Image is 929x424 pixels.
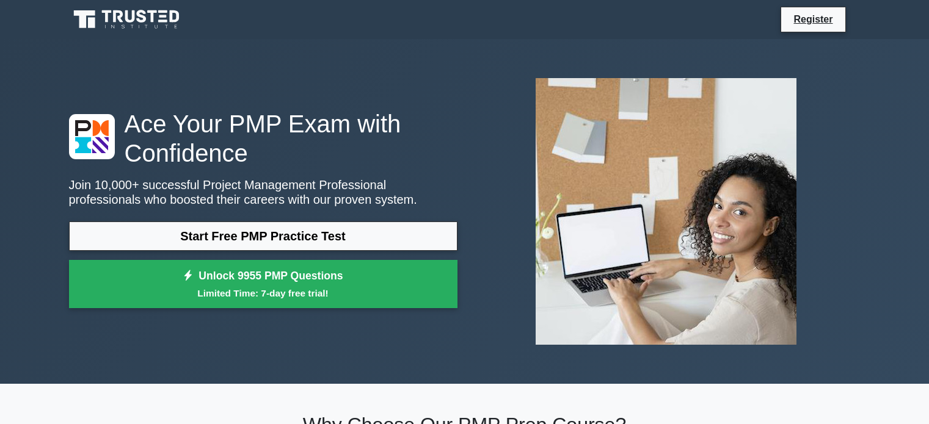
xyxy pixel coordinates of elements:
[786,12,840,27] a: Register
[69,178,457,207] p: Join 10,000+ successful Project Management Professional professionals who boosted their careers w...
[69,109,457,168] h1: Ace Your PMP Exam with Confidence
[84,286,442,300] small: Limited Time: 7-day free trial!
[69,260,457,309] a: Unlock 9955 PMP QuestionsLimited Time: 7-day free trial!
[69,221,457,251] a: Start Free PMP Practice Test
